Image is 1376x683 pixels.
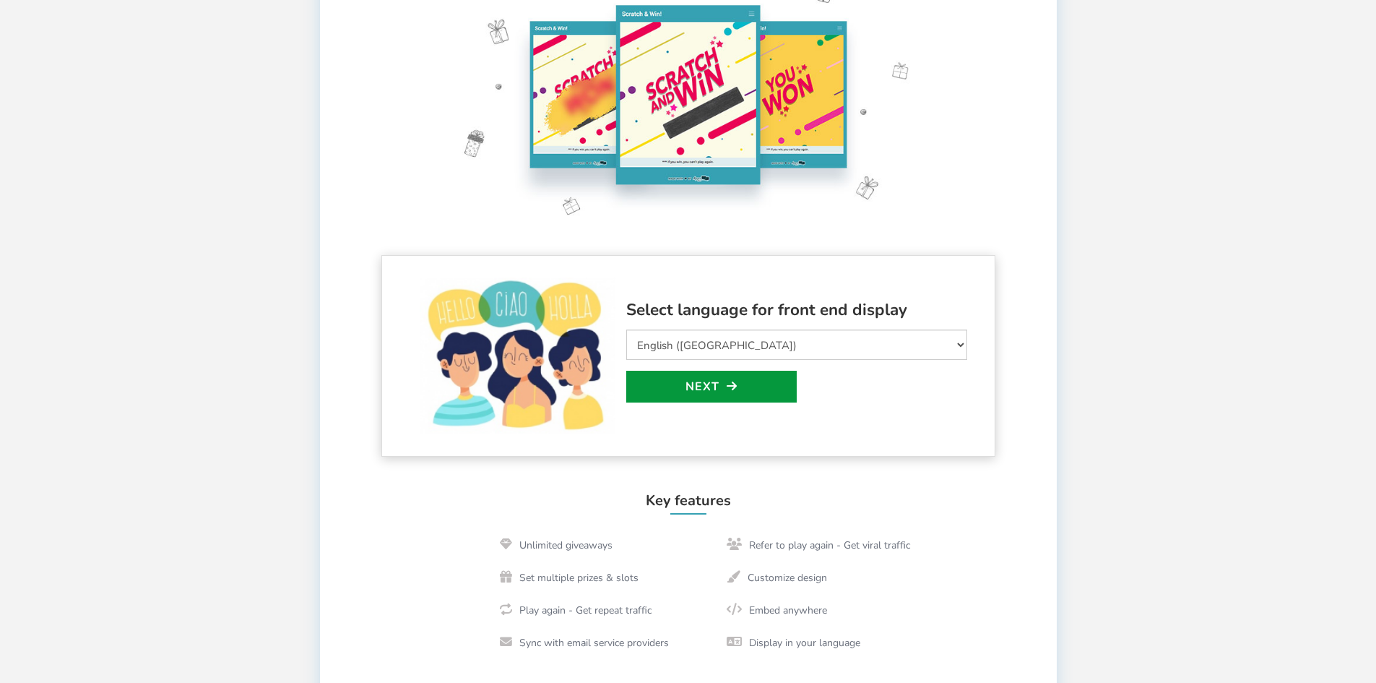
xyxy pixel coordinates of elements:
h3: Select language for front end display [626,301,967,319]
li: Unlimited giveaways [489,529,623,562]
li: Embed anywhere [716,594,838,627]
li: Sync with email service providers [489,627,680,659]
h4: Key features [320,493,1057,515]
a: Next [626,371,797,403]
li: Play again - Get repeat traffic [489,594,662,627]
li: Customize design [716,562,838,594]
li: Set multiple prizes & slots [489,562,649,594]
li: Refer to play again - Get viral traffic [716,529,921,562]
img: language [420,278,615,434]
li: Display in your language [716,627,871,659]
